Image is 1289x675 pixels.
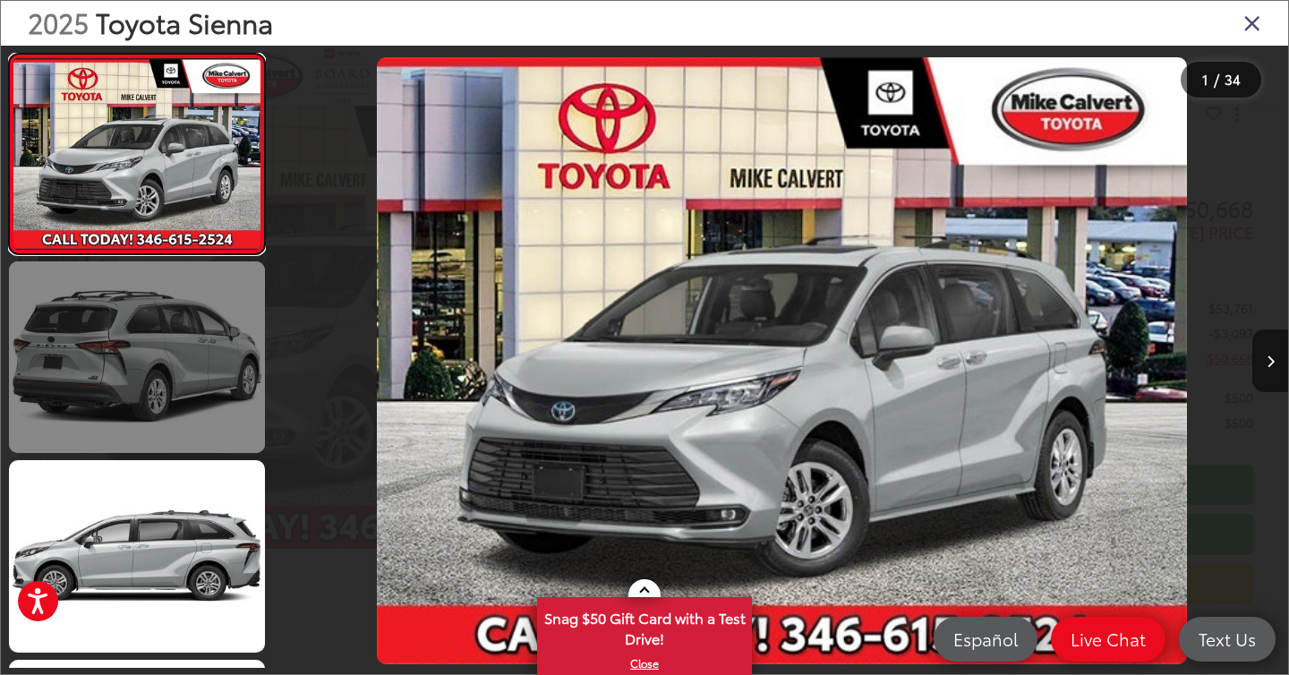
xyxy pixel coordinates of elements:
[6,458,267,654] img: 2025 Toyota Sienna Woodland Edition
[11,60,262,249] img: 2025 Toyota Sienna Woodland Edition
[1190,628,1265,650] span: Text Us
[1243,11,1261,34] i: Close gallery
[539,599,750,654] span: Snag $50 Gift Card with a Test Drive!
[1252,329,1288,392] button: Next image
[1051,617,1165,662] a: Live Chat
[1212,73,1221,86] span: /
[1225,69,1241,89] span: 34
[28,3,89,41] span: 2025
[1202,69,1208,89] span: 1
[944,628,1027,650] span: Español
[96,3,273,41] span: Toyota Sienna
[1179,617,1276,662] a: Text Us
[377,57,1187,665] img: 2025 Toyota Sienna Woodland Edition
[1062,628,1155,650] span: Live Chat
[277,57,1288,665] div: 2025 Toyota Sienna Woodland Edition 0
[934,617,1037,662] a: Español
